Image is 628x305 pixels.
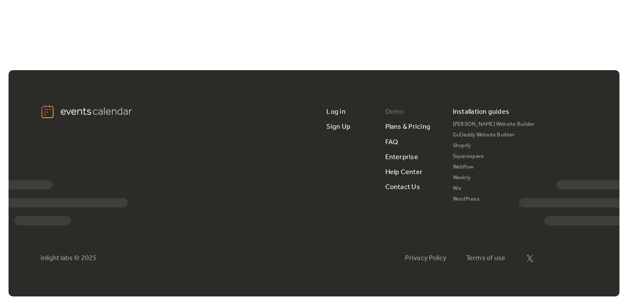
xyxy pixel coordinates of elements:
[453,151,535,162] a: Squarespace
[326,119,350,134] a: Sign Up
[453,141,535,151] a: Shopify
[453,104,510,119] div: Installation guides
[81,254,97,262] div: 2025
[385,165,423,180] a: Help Center
[385,150,418,165] a: Enterprise
[453,119,535,130] a: [PERSON_NAME] Website Builder
[466,254,506,262] a: Terms of use
[453,194,535,205] a: WordPress
[453,162,535,173] a: Webflow
[326,104,345,119] a: Log in
[453,173,535,184] a: Weebly
[385,180,420,195] a: Contact Us
[453,184,535,194] a: Wix
[385,135,398,150] a: FAQ
[405,254,446,262] a: Privacy Policy
[453,130,535,141] a: GoDaddy Website Builder
[385,104,404,119] a: Demo
[41,254,79,262] div: inlight labs ©
[385,119,431,134] a: Plans & Pricing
